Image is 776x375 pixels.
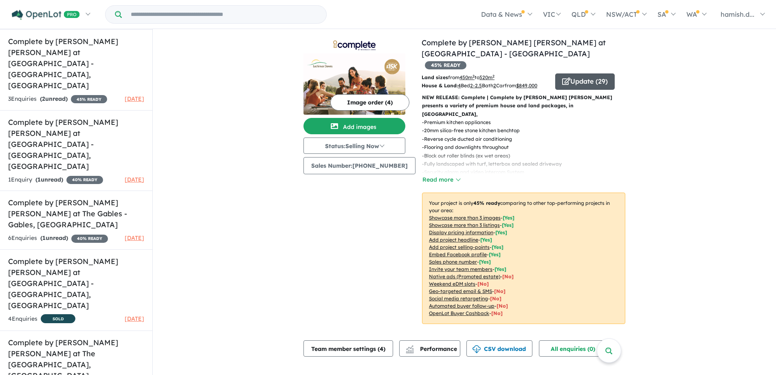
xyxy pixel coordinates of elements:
[399,340,460,357] button: Performance
[479,74,495,80] u: 520 m
[125,95,144,102] span: [DATE]
[303,37,405,115] a: Complete by McDonald Jones at Lochinvar Downs - Lochinvar LogoComplete by McDonald Jones at Lochi...
[125,176,144,183] span: [DATE]
[8,94,107,104] div: 3 Enquir ies
[35,176,63,183] strong: ( unread)
[422,193,625,324] p: Your project is only comparing to other top-performing projects in your area: - - - - - - - - - -...
[466,340,532,357] button: CSV download
[8,197,144,230] h5: Complete by [PERSON_NAME] [PERSON_NAME] at The Gables - Gables , [GEOGRAPHIC_DATA]
[380,345,383,353] span: 4
[125,234,144,242] span: [DATE]
[491,310,503,316] span: [No]
[37,176,41,183] span: 1
[8,117,144,172] h5: Complete by [PERSON_NAME] [PERSON_NAME] at [GEOGRAPHIC_DATA] - [GEOGRAPHIC_DATA] , [GEOGRAPHIC_DATA]
[422,143,632,151] p: - Flooring and downlights throughout
[422,74,448,80] b: Land sizes
[407,345,457,353] span: Performance
[12,10,80,20] img: Openlot PRO Logo White
[422,160,632,168] p: - Fully landscaped with turf, letterbox and sealed driveway
[41,314,75,323] span: SOLD
[429,222,500,228] u: Showcase more than 3 listings
[303,118,405,134] button: Add images
[429,288,492,294] u: Geo-targeted email & SMS
[429,310,489,316] u: OpenLot Buyer Cashback
[422,126,632,135] p: - 20mm silica-free stone kitchen benchtop
[473,345,481,353] img: download icon
[503,215,514,221] span: [ Yes ]
[458,82,461,89] u: 4
[8,36,144,91] h5: Complete by [PERSON_NAME] [PERSON_NAME] at [GEOGRAPHIC_DATA] - [GEOGRAPHIC_DATA] , [GEOGRAPHIC_DATA]
[429,259,477,265] u: Sales phone number
[497,303,508,309] span: [No]
[42,234,46,242] span: 1
[303,157,415,174] button: Sales Number:[PHONE_NUMBER]
[71,95,107,103] span: 45 % READY
[470,82,482,89] u: 2-2.5
[429,244,490,250] u: Add project selling-points
[422,175,460,184] button: Read more
[480,237,492,243] span: [ Yes ]
[406,345,413,350] img: line-chart.svg
[303,53,405,115] img: Complete by McDonald Jones at Lochinvar Downs - Lochinvar
[495,266,506,272] span: [ Yes ]
[429,237,478,243] u: Add project headline
[422,118,632,126] p: - Premium kitchen appliances
[422,82,549,90] p: Bed Bath Car from
[429,273,500,280] u: Native ads (Promoted estate)
[425,61,466,69] span: 45 % READY
[303,138,405,154] button: Status:Selling Now
[429,229,493,235] u: Display pricing information
[489,251,501,257] span: [ Yes ]
[422,73,549,82] p: from
[479,259,491,265] span: [ Yes ]
[429,295,488,302] u: Social media retargeting
[123,6,325,23] input: Try estate name, suburb, builder or developer
[422,152,632,160] p: - Block out roller blinds (ex wet areas)
[539,340,613,357] button: All enquiries (0)
[477,281,489,287] span: [No]
[429,303,495,309] u: Automated buyer follow-up
[490,295,501,302] span: [No]
[422,93,625,118] p: NEW RELEASE: Complete | Complete by [PERSON_NAME] [PERSON_NAME] presents a variety of premium hou...
[492,244,503,250] span: [ Yes ]
[555,73,615,90] button: Update (29)
[125,315,144,322] span: [DATE]
[429,281,475,287] u: Weekend eDM slots
[721,10,754,18] span: hamish.d...
[422,82,458,89] b: House & Land:
[502,273,514,280] span: [No]
[422,135,632,143] p: - Reverse cycle ducted air conditioning
[330,94,409,111] button: Image order (4)
[40,95,68,102] strong: ( unread)
[8,175,103,185] div: 1 Enquir y
[303,340,393,357] button: Team member settings (4)
[494,288,506,294] span: [No]
[473,200,500,206] b: 45 % ready
[429,266,492,272] u: Invite your team members
[422,168,632,176] p: - Security alarm and video intercom System
[71,235,108,243] span: 40 % READY
[406,348,414,353] img: bar-chart.svg
[307,40,402,50] img: Complete by McDonald Jones at Lochinvar Downs - Lochinvar Logo
[492,74,495,78] sup: 2
[459,74,475,80] u: 450 m
[8,233,108,243] div: 6 Enquir ies
[8,256,144,311] h5: Complete by [PERSON_NAME] [PERSON_NAME] at [GEOGRAPHIC_DATA] - [GEOGRAPHIC_DATA] , [GEOGRAPHIC_DATA]
[475,74,495,80] span: to
[429,215,501,221] u: Showcase more than 3 images
[42,95,45,102] span: 2
[493,82,496,89] u: 2
[8,314,75,324] div: 4 Enquir ies
[429,251,487,257] u: Embed Facebook profile
[516,82,537,89] u: $ 849,000
[66,176,103,184] span: 40 % READY
[473,74,475,78] sup: 2
[422,38,606,58] a: Complete by [PERSON_NAME] [PERSON_NAME] at [GEOGRAPHIC_DATA] - [GEOGRAPHIC_DATA]
[502,222,514,228] span: [ Yes ]
[495,229,507,235] span: [ Yes ]
[40,234,68,242] strong: ( unread)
